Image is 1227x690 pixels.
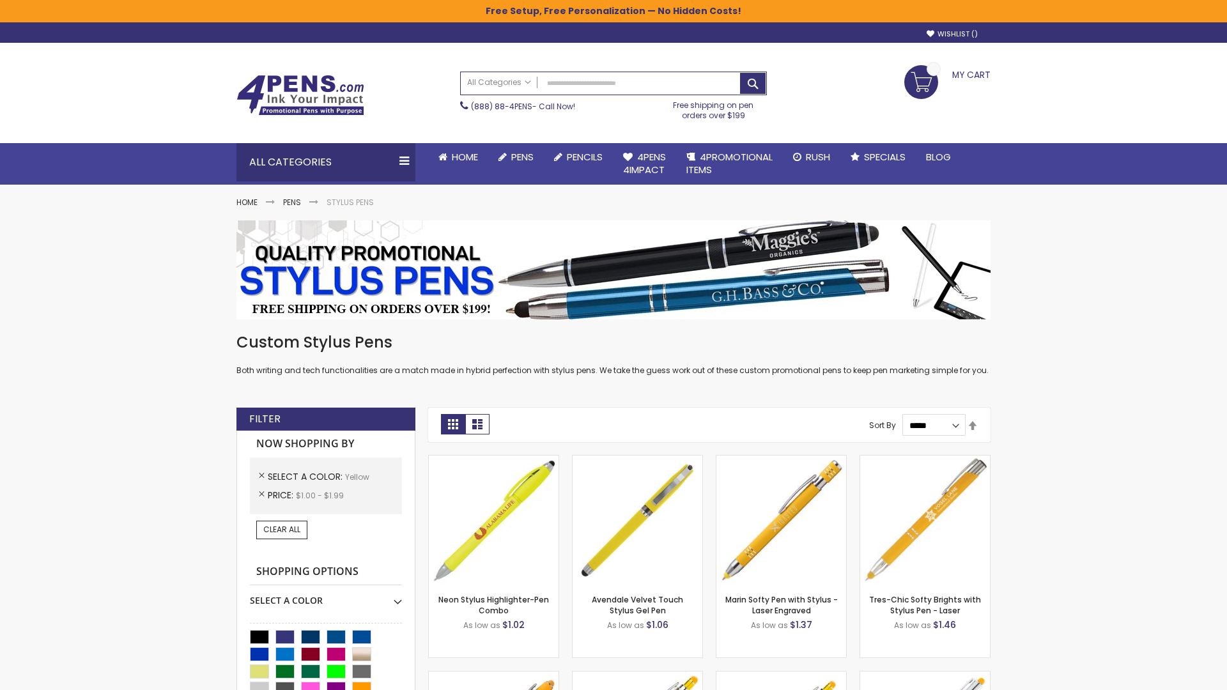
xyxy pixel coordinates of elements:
[573,455,702,466] a: Avendale Velvet Touch Stylus Gel Pen-Yellow
[249,412,281,426] strong: Filter
[933,618,956,631] span: $1.46
[869,420,896,431] label: Sort By
[296,490,344,501] span: $1.00 - $1.99
[613,143,676,185] a: 4Pens4impact
[806,150,830,164] span: Rush
[927,29,978,39] a: Wishlist
[567,150,603,164] span: Pencils
[860,456,990,585] img: Tres-Chic Softy Brights with Stylus Pen - Laser-Yellow
[429,671,559,682] a: Ellipse Softy Brights with Stylus Pen - Laser-Yellow
[250,558,402,586] strong: Shopping Options
[592,594,683,615] a: Avendale Velvet Touch Stylus Gel Pen
[441,414,465,434] strong: Grid
[573,671,702,682] a: Phoenix Softy Brights with Stylus Pen - Laser-Yellow
[716,455,846,466] a: Marin Softy Pen with Stylus - Laser Engraved-Yellow
[461,72,537,93] a: All Categories
[236,220,991,319] img: Stylus Pens
[623,150,666,176] span: 4Pens 4impact
[428,143,488,171] a: Home
[236,197,258,208] a: Home
[429,455,559,466] a: Neon Stylus Highlighter-Pen Combo-Yellow
[607,620,644,631] span: As low as
[783,143,840,171] a: Rush
[676,143,783,185] a: 4PROMOTIONALITEMS
[864,150,906,164] span: Specials
[429,456,559,585] img: Neon Stylus Highlighter-Pen Combo-Yellow
[502,618,525,631] span: $1.02
[790,618,812,631] span: $1.37
[488,143,544,171] a: Pens
[751,620,788,631] span: As low as
[860,671,990,682] a: Tres-Chic Softy with Stylus Top Pen - ColorJet-Yellow
[256,521,307,539] a: Clear All
[268,489,296,502] span: Price
[452,150,478,164] span: Home
[544,143,613,171] a: Pencils
[573,456,702,585] img: Avendale Velvet Touch Stylus Gel Pen-Yellow
[716,671,846,682] a: Phoenix Softy Brights Gel with Stylus Pen - Laser-Yellow
[236,332,991,353] h1: Custom Stylus Pens
[236,143,415,181] div: All Categories
[236,75,364,116] img: 4Pens Custom Pens and Promotional Products
[916,143,961,171] a: Blog
[263,524,300,535] span: Clear All
[268,470,345,483] span: Select A Color
[926,150,951,164] span: Blog
[463,620,500,631] span: As low as
[327,197,374,208] strong: Stylus Pens
[467,77,531,88] span: All Categories
[894,620,931,631] span: As low as
[646,618,668,631] span: $1.06
[511,150,534,164] span: Pens
[236,332,991,376] div: Both writing and tech functionalities are a match made in hybrid perfection with stylus pens. We ...
[283,197,301,208] a: Pens
[471,101,532,112] a: (888) 88-4PENS
[660,95,768,121] div: Free shipping on pen orders over $199
[716,456,846,585] img: Marin Softy Pen with Stylus - Laser Engraved-Yellow
[345,471,369,482] span: Yellow
[869,594,981,615] a: Tres-Chic Softy Brights with Stylus Pen - Laser
[840,143,916,171] a: Specials
[471,101,575,112] span: - Call Now!
[725,594,838,615] a: Marin Softy Pen with Stylus - Laser Engraved
[250,585,402,607] div: Select A Color
[250,431,402,457] strong: Now Shopping by
[860,455,990,466] a: Tres-Chic Softy Brights with Stylus Pen - Laser-Yellow
[438,594,549,615] a: Neon Stylus Highlighter-Pen Combo
[686,150,773,176] span: 4PROMOTIONAL ITEMS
